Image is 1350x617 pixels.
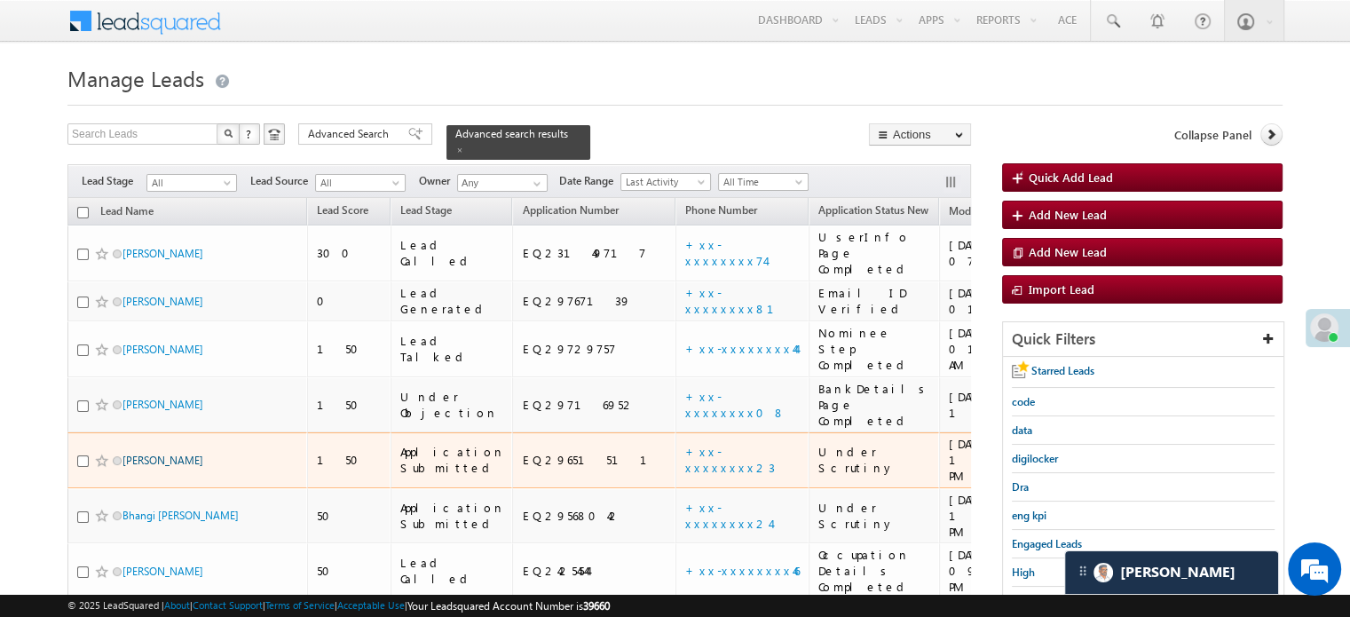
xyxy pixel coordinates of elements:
[685,500,770,531] a: +xx-xxxxxxxx24
[400,389,505,421] div: Under Objection
[1029,170,1113,185] span: Quick Add Lead
[1003,322,1283,357] div: Quick Filters
[1076,564,1090,578] img: carter-drag
[400,444,505,476] div: Application Submitted
[940,201,1034,224] a: Modified On (sorted descending)
[122,343,203,356] a: [PERSON_NAME]
[455,127,568,140] span: Advanced search results
[676,201,766,224] a: Phone Number
[400,333,505,365] div: Lead Talked
[818,285,931,317] div: Email ID Verified
[685,203,757,217] span: Phone Number
[400,203,452,217] span: Lead Stage
[1012,566,1035,579] span: High
[91,202,162,225] a: Lead Name
[718,173,809,191] a: All Time
[317,341,383,357] div: 150
[621,174,706,190] span: Last Activity
[1174,127,1251,143] span: Collapse Panel
[818,203,928,217] span: Application Status New
[685,285,795,316] a: +xx-xxxxxxxx81
[407,599,610,613] span: Your Leadsquared Account Number is
[122,398,203,411] a: [PERSON_NAME]
[1029,281,1094,297] span: Import Lead
[400,237,505,269] div: Lead Called
[122,565,203,578] a: [PERSON_NAME]
[308,126,394,142] span: Advanced Search
[1012,423,1032,437] span: data
[246,126,254,141] span: ?
[1120,564,1236,581] span: Carter
[308,201,377,224] a: Lead Score
[317,563,383,579] div: 50
[949,237,1068,269] div: [DATE] 07:24 AM
[1093,563,1113,582] img: Carter
[1029,207,1107,222] span: Add New Lead
[1012,395,1035,408] span: code
[559,173,620,189] span: Date Range
[317,397,383,413] div: 150
[317,245,383,261] div: 300
[82,173,146,189] span: Lead Stage
[122,509,239,522] a: Bhangi [PERSON_NAME]
[949,547,1068,595] div: [DATE] 09:11 PM
[685,444,775,475] a: +xx-xxxxxxxx23
[317,452,383,468] div: 150
[522,245,667,261] div: EQ23149717
[400,500,505,532] div: Application Submitted
[316,175,400,191] span: All
[949,325,1068,373] div: [DATE] 01:00 AM
[67,64,204,92] span: Manage Leads
[949,436,1068,484] div: [DATE] 11:01 PM
[524,175,546,193] a: Show All Items
[522,341,667,357] div: EQ29729757
[315,174,406,192] a: All
[164,599,190,611] a: About
[457,174,548,192] input: Type to Search
[1012,480,1029,494] span: Dra
[391,201,461,224] a: Lead Stage
[583,599,610,613] span: 39660
[265,599,335,611] a: Terms of Service
[818,444,931,476] div: Under Scrutiny
[522,293,667,309] div: EQ29767139
[224,129,233,138] img: Search
[400,285,505,317] div: Lead Generated
[1029,244,1107,259] span: Add New Lead
[685,389,786,420] a: +xx-xxxxxxxx08
[1031,364,1094,377] span: Starred Leads
[685,563,800,578] a: +xx-xxxxxxxx46
[337,599,405,611] a: Acceptable Use
[818,325,931,373] div: Nominee Step Completed
[949,389,1068,421] div: [DATE] 12:37 AM
[400,555,505,587] div: Lead Called
[122,454,203,467] a: [PERSON_NAME]
[419,173,457,189] span: Owner
[522,508,667,524] div: EQ29568042
[146,174,237,192] a: All
[122,295,203,308] a: [PERSON_NAME]
[809,201,937,224] a: Application Status New
[77,207,89,218] input: Check all records
[685,341,796,356] a: +xx-xxxxxxxx44
[719,174,803,190] span: All Time
[317,203,368,217] span: Lead Score
[620,173,711,191] a: Last Activity
[1012,452,1058,465] span: digilocker
[522,397,667,413] div: EQ29716952
[1064,550,1279,595] div: carter-dragCarter[PERSON_NAME]
[818,229,931,277] div: UserInfo Page Completed
[949,285,1068,317] div: [DATE] 01:06 AM
[513,201,627,224] a: Application Number
[193,599,263,611] a: Contact Support
[1012,537,1082,550] span: Engaged Leads
[522,452,667,468] div: EQ29651511
[949,492,1068,540] div: [DATE] 11:00 PM
[818,500,931,532] div: Under Scrutiny
[869,123,971,146] button: Actions
[250,173,315,189] span: Lead Source
[949,204,1008,218] span: Modified On
[818,381,931,429] div: BankDetails Page Completed
[122,247,203,260] a: [PERSON_NAME]
[67,597,610,614] span: © 2025 LeadSquared | | | | |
